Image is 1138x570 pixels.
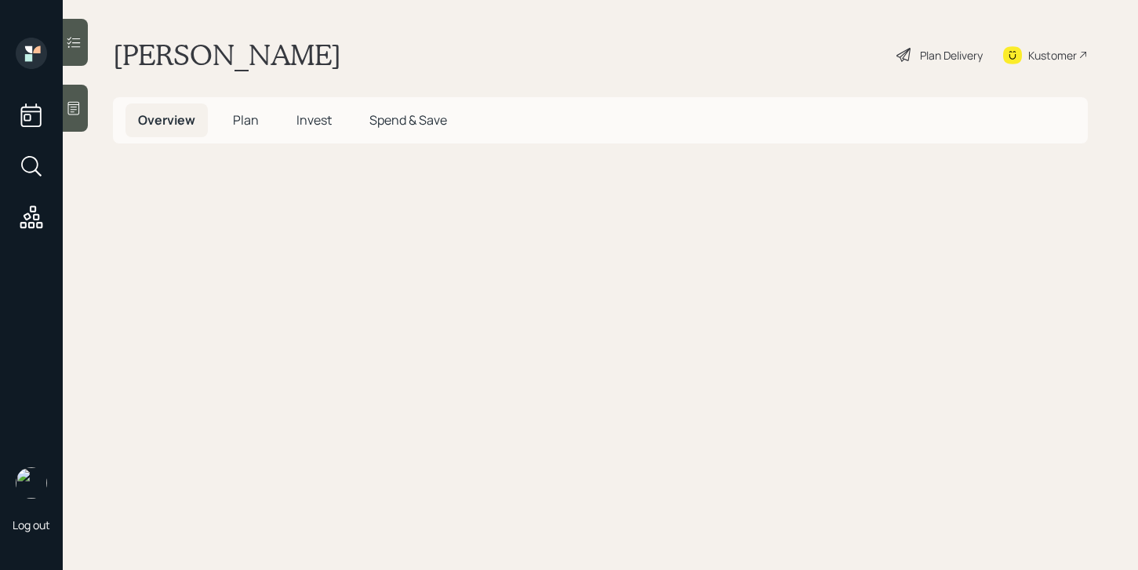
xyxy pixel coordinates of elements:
span: Plan [233,111,259,129]
div: Plan Delivery [920,47,983,64]
div: Log out [13,517,50,532]
span: Overview [138,111,195,129]
h1: [PERSON_NAME] [113,38,341,72]
span: Spend & Save [369,111,447,129]
div: Kustomer [1028,47,1077,64]
img: retirable_logo.png [16,467,47,499]
span: Invest [296,111,332,129]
